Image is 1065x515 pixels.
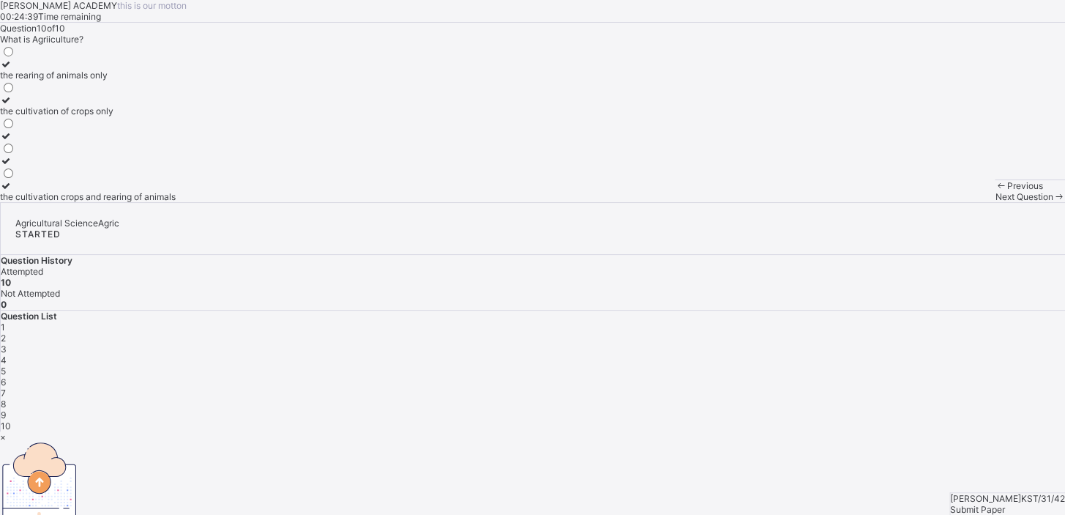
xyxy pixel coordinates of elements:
span: 6 [1,377,6,388]
span: KST/31/42 [1021,493,1065,504]
span: Agric [98,218,119,229]
b: 0 [1,299,7,310]
span: 8 [1,399,6,410]
span: Attempted [1,266,43,277]
span: 3 [1,344,7,355]
span: Time remaining [38,11,101,22]
span: Agricultural Science [15,218,98,229]
span: 9 [1,410,6,420]
span: 2 [1,333,6,344]
span: Next Question [995,191,1053,202]
span: STARTED [15,229,61,240]
span: 7 [1,388,6,399]
span: Question History [1,255,72,266]
b: 10 [1,277,11,288]
span: 5 [1,366,6,377]
span: 1 [1,322,5,333]
span: Not Attempted [1,288,60,299]
span: [PERSON_NAME] [950,493,1021,504]
span: 4 [1,355,7,366]
span: Submit Paper [950,504,1005,515]
span: 10 [1,420,11,431]
span: Previous [1007,180,1043,191]
span: Question List [1,311,57,322]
